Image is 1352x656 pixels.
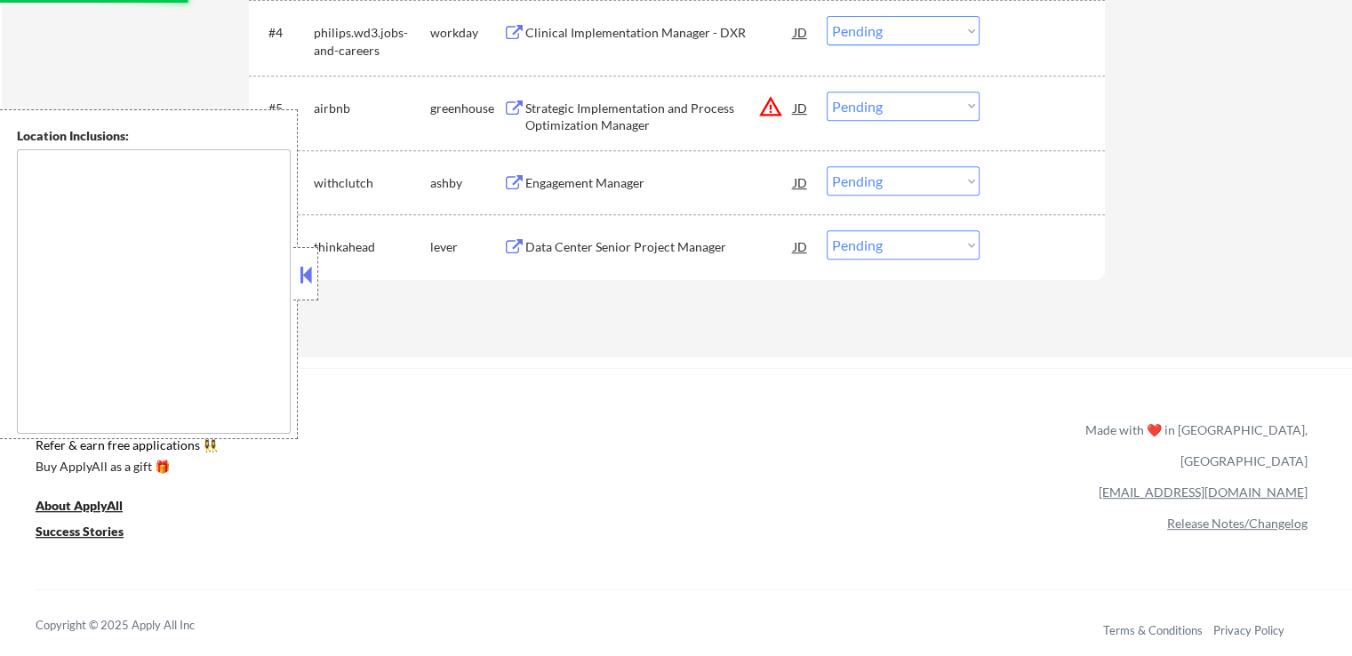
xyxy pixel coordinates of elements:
[1099,484,1308,500] a: [EMAIL_ADDRESS][DOMAIN_NAME]
[525,238,794,256] div: Data Center Senior Project Manager
[1213,623,1284,637] a: Privacy Policy
[268,24,300,42] div: #4
[430,24,503,42] div: workday
[36,439,714,458] a: Refer & earn free applications 👯‍♀️
[1103,623,1203,637] a: Terms & Conditions
[1167,516,1308,531] a: Release Notes/Changelog
[792,16,810,48] div: JD
[268,100,300,117] div: #5
[430,174,503,192] div: ashby
[314,174,430,192] div: withclutch
[430,100,503,117] div: greenhouse
[314,100,430,117] div: airbnb
[758,94,783,119] button: warning_amber
[36,497,148,519] a: About ApplyAll
[525,100,794,134] div: Strategic Implementation and Process Optimization Manager
[792,92,810,124] div: JD
[314,238,430,256] div: thinkahead
[36,460,213,473] div: Buy ApplyAll as a gift 🎁
[36,458,213,480] a: Buy ApplyAll as a gift 🎁
[792,230,810,262] div: JD
[36,617,240,635] div: Copyright © 2025 Apply All Inc
[36,523,148,545] a: Success Stories
[1078,414,1308,476] div: Made with ❤️ in [GEOGRAPHIC_DATA], [GEOGRAPHIC_DATA]
[430,238,503,256] div: lever
[792,166,810,198] div: JD
[36,498,123,513] u: About ApplyAll
[17,127,291,145] div: Location Inclusions:
[525,24,794,42] div: Clinical Implementation Manager - DXR
[314,24,430,59] div: philips.wd3.jobs-and-careers
[36,524,124,539] u: Success Stories
[525,174,794,192] div: Engagement Manager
